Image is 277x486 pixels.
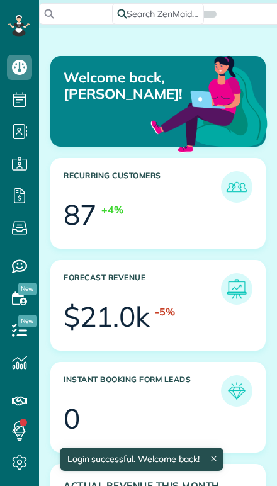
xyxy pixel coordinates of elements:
[64,303,150,331] div: $21.0k
[64,201,96,229] div: 87
[59,448,223,471] div: Login successful. Welcome back!
[101,203,123,217] div: +4%
[64,69,196,103] p: Welcome back, [PERSON_NAME]!
[224,378,249,404] img: icon_form_leads-04211a6a04a5b2264e4ee56bc0799ec3eb69b7e499cbb523a139df1d13a81ae0.png
[64,405,80,432] div: 0
[18,315,37,327] span: New
[155,305,175,319] div: -5%
[64,375,221,407] h3: Instant Booking Form Leads
[64,171,221,203] h3: Recurring Customers
[18,283,37,295] span: New
[148,42,270,164] img: dashboard_welcome-42a62b7d889689a78055ac9021e634bf52bae3f8056760290aed330b23ab8690.png
[224,276,249,302] img: icon_forecast_revenue-8c13a41c7ed35a8dcfafea3cbb826a0462acb37728057bba2d056411b612bbbe.png
[64,273,221,305] h3: Forecast Revenue
[224,174,249,200] img: icon_recurring_customers-cf858462ba22bcd05b5a5880d41d6543d210077de5bb9ebc9590e49fd87d84ed.png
